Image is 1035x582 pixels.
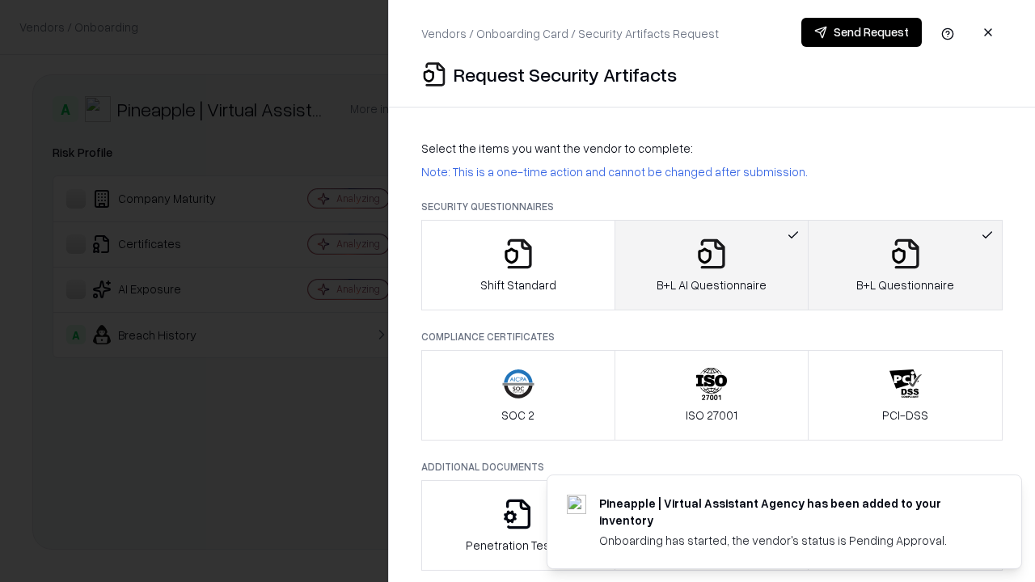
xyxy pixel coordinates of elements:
button: Penetration Testing [421,480,615,571]
img: trypineapple.com [567,495,586,514]
p: Select the items you want the vendor to complete: [421,140,1003,157]
p: B+L AI Questionnaire [657,276,767,293]
p: B+L Questionnaire [856,276,954,293]
p: Request Security Artifacts [454,61,677,87]
button: B+L Questionnaire [808,220,1003,310]
div: Pineapple | Virtual Assistant Agency has been added to your inventory [599,495,982,529]
button: PCI-DSS [808,350,1003,441]
button: SOC 2 [421,350,615,441]
p: ISO 27001 [686,407,737,424]
p: Additional Documents [421,460,1003,474]
button: Send Request [801,18,922,47]
div: Onboarding has started, the vendor's status is Pending Approval. [599,532,982,549]
p: Note: This is a one-time action and cannot be changed after submission. [421,163,1003,180]
p: Compliance Certificates [421,330,1003,344]
p: Vendors / Onboarding Card / Security Artifacts Request [421,25,719,42]
button: B+L AI Questionnaire [615,220,809,310]
button: Shift Standard [421,220,615,310]
p: Security Questionnaires [421,200,1003,213]
button: ISO 27001 [615,350,809,441]
p: SOC 2 [501,407,534,424]
p: Penetration Testing [466,537,570,554]
p: Shift Standard [480,276,556,293]
p: PCI-DSS [882,407,928,424]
